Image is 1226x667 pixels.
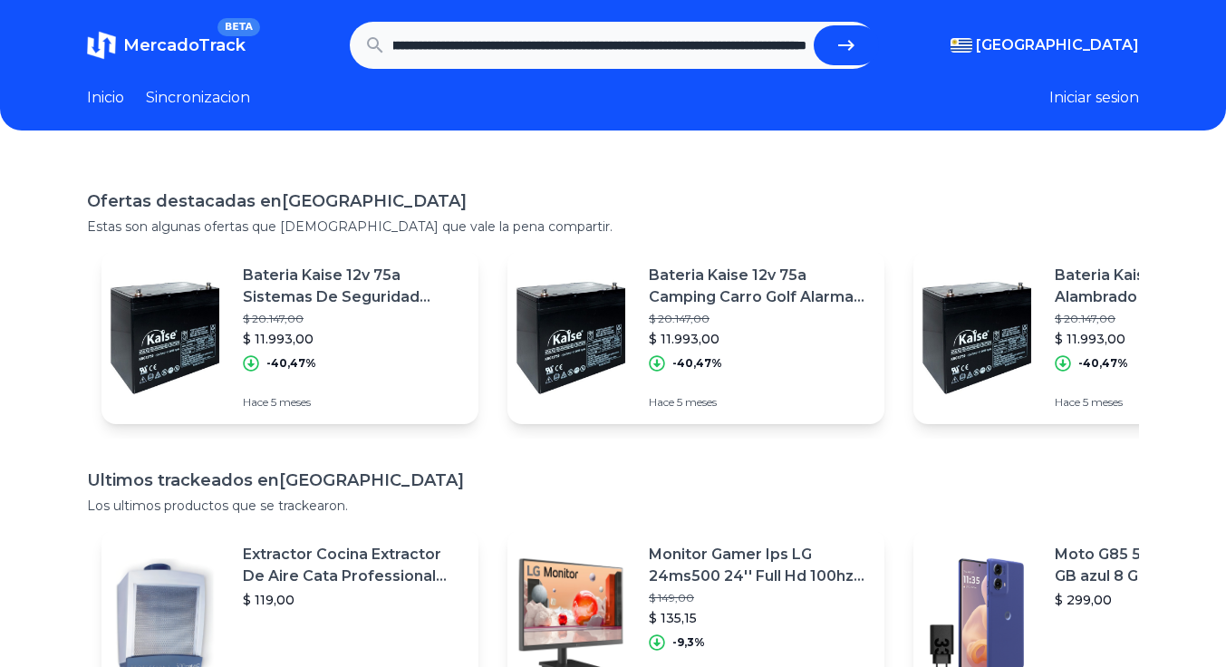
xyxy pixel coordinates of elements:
[87,217,1139,236] p: Estas son algunas ofertas que [DEMOGRAPHIC_DATA] que vale la pena compartir.
[649,544,870,587] p: Monitor Gamer Ips LG 24ms500 24'' Full Hd 100hz Action Sync
[507,274,634,401] img: Featured image
[101,274,228,401] img: Featured image
[243,591,464,609] p: $ 119,00
[87,497,1139,515] p: Los ultimos productos que se trackearon.
[217,18,260,36] span: BETA
[266,356,316,371] p: -40,47%
[243,544,464,587] p: Extractor Cocina Extractor De Aire Cata Professional 500 Color Blanco
[951,34,1139,56] button: [GEOGRAPHIC_DATA]
[146,87,250,109] a: Sincronizacion
[243,312,464,326] p: $ 20.147,00
[672,635,705,650] p: -9,3%
[87,31,246,60] a: MercadoTrackBETA
[87,31,116,60] img: MercadoTrack
[672,356,722,371] p: -40,47%
[87,468,1139,493] h1: Ultimos trackeados en [GEOGRAPHIC_DATA]
[243,265,464,308] p: Bateria Kaise 12v 75a Sistemas De Seguridad Hogar Y+ [PERSON_NAME]
[243,330,464,348] p: $ 11.993,00
[649,330,870,348] p: $ 11.993,00
[649,312,870,326] p: $ 20.147,00
[87,87,124,109] a: Inicio
[649,591,870,605] p: $ 149,00
[1049,87,1139,109] button: Iniciar sesion
[243,395,464,410] p: Hace 5 meses
[649,265,870,308] p: Bateria Kaise 12v 75a Camping Carro Golf Alarma Led Y+ [PERSON_NAME]
[507,250,884,424] a: Featured imageBateria Kaise 12v 75a Camping Carro Golf Alarma Led Y+ [PERSON_NAME]$ 20.147,00$ 11...
[123,35,246,55] span: MercadoTrack
[1078,356,1128,371] p: -40,47%
[101,250,478,424] a: Featured imageBateria Kaise 12v 75a Sistemas De Seguridad Hogar Y+ [PERSON_NAME]$ 20.147,00$ 11.9...
[649,609,870,627] p: $ 135,15
[649,395,870,410] p: Hace 5 meses
[976,34,1139,56] span: [GEOGRAPHIC_DATA]
[913,274,1040,401] img: Featured image
[951,38,972,53] img: Uruguay
[87,188,1139,214] h1: Ofertas destacadas en [GEOGRAPHIC_DATA]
